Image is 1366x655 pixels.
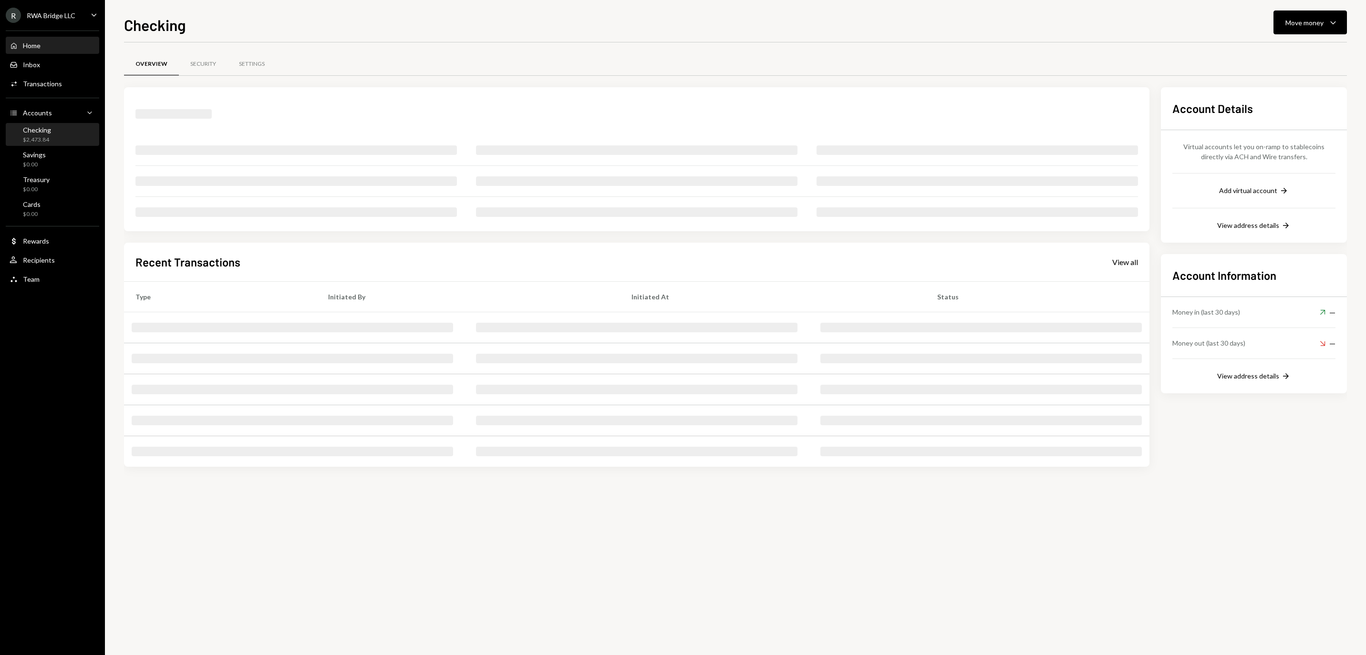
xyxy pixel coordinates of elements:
[1112,257,1138,267] div: View all
[124,281,317,312] th: Type
[23,256,55,264] div: Recipients
[1172,142,1335,162] div: Virtual accounts let you on-ramp to stablecoins directly via ACH and Wire transfers.
[926,281,1149,312] th: Status
[135,60,167,68] div: Overview
[6,37,99,54] a: Home
[6,56,99,73] a: Inbox
[6,8,21,23] div: R
[23,41,41,50] div: Home
[23,151,46,159] div: Savings
[1217,221,1291,231] button: View address details
[1219,186,1277,194] div: Add virtual account
[6,232,99,249] a: Rewards
[6,148,99,171] a: Savings$0.00
[6,123,99,146] a: Checking$2,473.84
[6,197,99,220] a: Cards$0.00
[6,104,99,121] a: Accounts
[23,210,41,218] div: $0.00
[317,281,620,312] th: Initiated By
[190,60,216,68] div: Security
[1273,10,1347,34] button: Move money
[23,161,46,169] div: $0.00
[23,185,50,194] div: $0.00
[1172,267,1335,283] h2: Account Information
[23,175,50,184] div: Treasury
[620,281,926,312] th: Initiated At
[23,126,51,134] div: Checking
[1217,372,1279,380] div: View address details
[23,237,49,245] div: Rewards
[1172,338,1245,348] div: Money out (last 30 days)
[6,270,99,287] a: Team
[1217,371,1291,382] button: View address details
[1320,307,1335,318] div: —
[23,80,62,88] div: Transactions
[1320,338,1335,349] div: —
[23,200,41,208] div: Cards
[6,75,99,92] a: Transactions
[27,11,75,20] div: RWA Bridge LLC
[124,52,179,76] a: Overview
[228,52,276,76] a: Settings
[1219,186,1289,196] button: Add virtual account
[23,136,51,144] div: $2,473.84
[23,275,40,283] div: Team
[239,60,265,68] div: Settings
[1172,307,1240,317] div: Money in (last 30 days)
[1285,18,1324,28] div: Move money
[1172,101,1335,116] h2: Account Details
[124,15,186,34] h1: Checking
[1112,256,1138,267] a: View all
[23,61,40,69] div: Inbox
[6,173,99,195] a: Treasury$0.00
[135,254,240,270] h2: Recent Transactions
[179,52,228,76] a: Security
[23,109,52,117] div: Accounts
[6,251,99,268] a: Recipients
[1217,221,1279,229] div: View address details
